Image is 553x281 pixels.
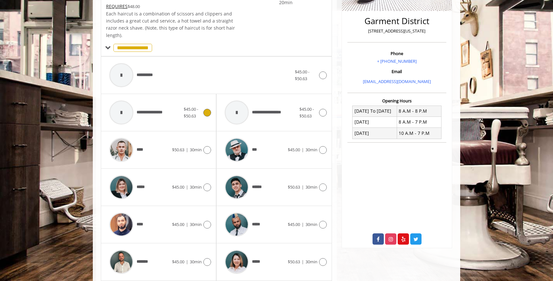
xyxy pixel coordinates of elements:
span: | [186,259,188,265]
h2: Garment District [349,16,445,26]
span: This service needs some Advance to be paid before we block your appointment [106,3,128,9]
td: [DATE] To [DATE] [353,106,397,117]
span: $45.00 - $50.63 [295,69,309,81]
span: $45.00 [172,184,184,190]
span: 30min [306,147,317,153]
span: 30min [306,259,317,265]
span: $50.63 [172,147,184,153]
span: $45.00 [172,221,184,227]
td: 8 A.M - 7 P.M [397,117,441,127]
span: 30min [306,221,317,227]
span: | [302,259,304,265]
span: Each haircut is a combination of scissors and clippers and includes a great cut and service, a ho... [106,11,235,38]
span: $50.63 [288,259,300,265]
a: [EMAIL_ADDRESS][DOMAIN_NAME] [363,79,431,84]
span: $45.00 - $50.63 [184,106,198,119]
h3: Email [349,69,445,74]
span: 30min [190,259,202,265]
span: | [302,184,304,190]
a: + [PHONE_NUMBER] [377,58,417,64]
span: | [186,147,188,153]
span: $45.00 [288,147,300,153]
span: $45.00 [288,221,300,227]
span: $50.63 [288,184,300,190]
span: | [186,184,188,190]
div: $48.00 [106,3,236,10]
span: 30min [190,221,202,227]
td: 8 A.M - 8 P.M [397,106,441,117]
span: 30min [190,147,202,153]
td: 10 A.M - 7 P.M [397,128,441,139]
span: | [302,221,304,227]
h3: Opening Hours [347,98,446,103]
span: | [302,147,304,153]
h3: Phone [349,51,445,56]
p: [STREET_ADDRESS][US_STATE] [349,28,445,34]
td: [DATE] [353,117,397,127]
span: 30min [306,184,317,190]
span: $45.00 [172,259,184,265]
td: [DATE] [353,128,397,139]
span: $45.00 - $50.63 [299,106,314,119]
span: 30min [190,184,202,190]
span: | [186,221,188,227]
